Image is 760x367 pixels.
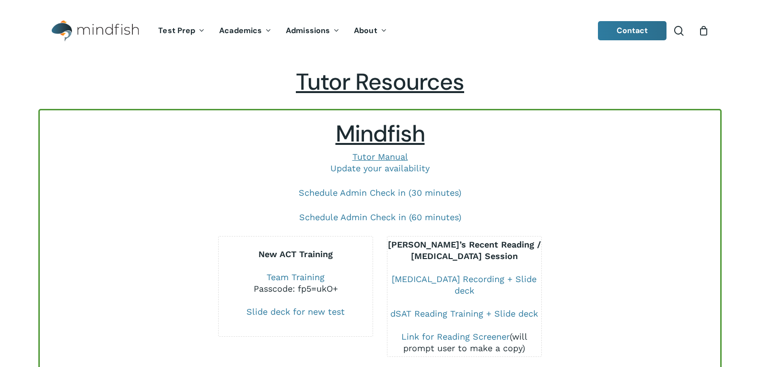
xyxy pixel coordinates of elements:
[354,25,377,36] span: About
[388,239,541,261] b: [PERSON_NAME]’s Recent Reading / [MEDICAL_DATA] Session
[336,118,425,149] span: Mindfish
[330,163,430,173] a: Update your availability
[299,188,461,198] a: Schedule Admin Check in (30 minutes)
[299,212,461,222] a: Schedule Admin Check in (60 minutes)
[296,67,464,97] span: Tutor Resources
[347,27,394,35] a: About
[392,274,537,296] a: [MEDICAL_DATA] Recording + Slide deck
[151,13,394,49] nav: Main Menu
[352,152,408,162] a: Tutor Manual
[279,27,347,35] a: Admissions
[401,331,510,342] a: Link for Reading Screener
[267,272,325,282] a: Team Training
[38,13,722,49] header: Main Menu
[387,331,541,354] div: (will prompt user to make a copy)
[158,25,195,36] span: Test Prep
[212,27,279,35] a: Academics
[246,307,345,317] a: Slide deck for new test
[219,283,373,295] div: Passcode: fp5=ukO+
[258,249,333,259] b: New ACT Training
[598,21,667,40] a: Contact
[390,308,538,319] a: dSAT Reading Training + Slide deck
[617,25,648,36] span: Contact
[219,25,262,36] span: Academics
[286,25,330,36] span: Admissions
[151,27,212,35] a: Test Prep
